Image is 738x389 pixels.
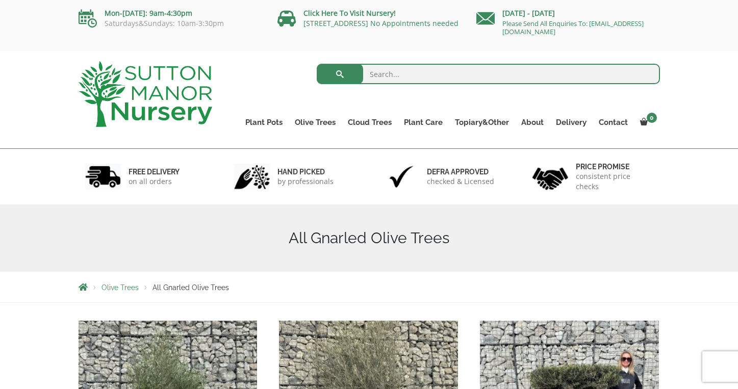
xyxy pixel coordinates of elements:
[502,19,644,36] a: Please Send All Enquiries To: [EMAIL_ADDRESS][DOMAIN_NAME]
[576,171,653,192] p: consistent price checks
[593,115,634,129] a: Contact
[79,61,212,127] img: logo
[476,7,660,19] p: [DATE] - [DATE]
[384,164,419,190] img: 3.jpg
[129,176,180,187] p: on all orders
[277,176,334,187] p: by professionals
[634,115,660,129] a: 0
[647,113,657,123] span: 0
[449,115,515,129] a: Topiary&Other
[303,18,459,28] a: [STREET_ADDRESS] No Appointments needed
[79,283,660,291] nav: Breadcrumbs
[79,19,262,28] p: Saturdays&Sundays: 10am-3:30pm
[79,7,262,19] p: Mon-[DATE]: 9am-4:30pm
[427,176,494,187] p: checked & Licensed
[277,167,334,176] h6: hand picked
[289,115,342,129] a: Olive Trees
[515,115,550,129] a: About
[85,164,121,190] img: 1.jpg
[342,115,398,129] a: Cloud Trees
[234,164,270,190] img: 2.jpg
[576,162,653,171] h6: Price promise
[532,161,568,192] img: 4.jpg
[427,167,494,176] h6: Defra approved
[303,8,396,18] a: Click Here To Visit Nursery!
[239,115,289,129] a: Plant Pots
[550,115,593,129] a: Delivery
[152,283,229,292] span: All Gnarled Olive Trees
[317,64,660,84] input: Search...
[101,283,139,292] a: Olive Trees
[398,115,449,129] a: Plant Care
[79,229,660,247] h1: All Gnarled Olive Trees
[129,167,180,176] h6: FREE DELIVERY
